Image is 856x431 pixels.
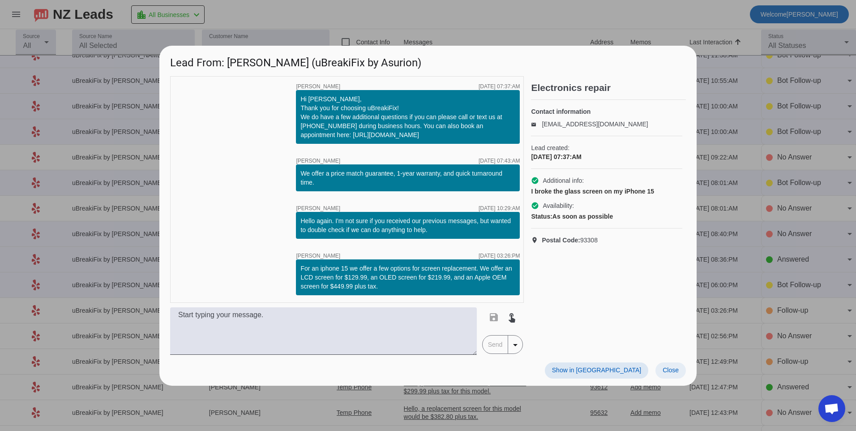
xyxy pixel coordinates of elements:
[296,253,340,259] span: [PERSON_NAME]
[655,362,686,379] button: Close
[663,366,679,374] span: Close
[300,216,515,234] div: Hello again. I'm not sure if you received our previous messages, but wanted to double check if we...
[531,213,552,220] strong: Status:
[531,212,682,221] div: As soon as possible
[300,169,515,187] div: We offer a price match guarantee, 1-year warranty, and quick turnaround time.​
[531,122,542,126] mat-icon: email
[296,84,340,89] span: [PERSON_NAME]
[818,395,845,422] div: Open chat
[479,158,520,164] div: [DATE] 07:43:AM
[531,143,682,152] span: Lead created:
[531,152,682,161] div: [DATE] 07:37:AM
[552,366,641,374] span: Show in [GEOGRAPHIC_DATA]
[300,264,515,291] div: For an iphone 15 we offer a few options for screen replacement. We offer an LCD screen for $129.9...
[545,362,648,379] button: Show in [GEOGRAPHIC_DATA]
[531,202,539,210] mat-icon: check_circle
[506,312,517,323] mat-icon: touch_app
[543,176,584,185] span: Additional info:
[479,253,520,259] div: [DATE] 03:26:PM
[296,206,340,211] span: [PERSON_NAME]
[159,46,697,76] h1: Lead From: [PERSON_NAME] (uBreakiFix by Asurion)
[479,206,520,211] div: [DATE] 10:29:AM
[510,340,521,350] mat-icon: arrow_drop_down
[543,201,574,210] span: Availability:
[531,187,682,196] div: I broke the glass screen on my iPhone 15
[542,121,648,128] a: [EMAIL_ADDRESS][DOMAIN_NAME]
[296,158,340,164] span: [PERSON_NAME]
[542,237,580,244] strong: Postal Code:
[542,236,598,245] span: 93308
[531,107,682,116] h4: Contact information
[531,177,539,185] mat-icon: check_circle
[531,83,686,92] h2: Electronics repair
[300,95,515,139] div: Hi [PERSON_NAME], Thank you for choosing uBreakiFix! We do have a few additional questions if you...
[479,84,520,89] div: [DATE] 07:37:AM
[531,237,542,244] mat-icon: location_on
